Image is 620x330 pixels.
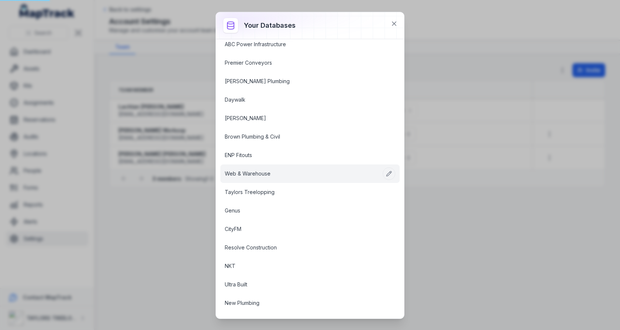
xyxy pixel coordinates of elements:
a: [PERSON_NAME] [225,318,378,325]
a: Genus [225,207,378,214]
a: New Plumbing [225,299,378,307]
a: CityFM [225,225,378,233]
a: NKT [225,262,378,270]
a: Daywalk [225,96,378,103]
a: Resolve Construction [225,244,378,251]
a: Taylors Treelopping [225,188,378,196]
a: Premier Conveyors [225,59,378,67]
a: [PERSON_NAME] Plumbing [225,78,378,85]
a: Ultra Built [225,281,378,288]
a: Brown Plumbing & Civil [225,133,378,140]
a: Web & Warehouse [225,170,378,177]
a: ABC Power Infrastructure [225,41,378,48]
h3: Your databases [244,20,296,31]
a: ENP Fitouts [225,152,378,159]
a: [PERSON_NAME] [225,115,378,122]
